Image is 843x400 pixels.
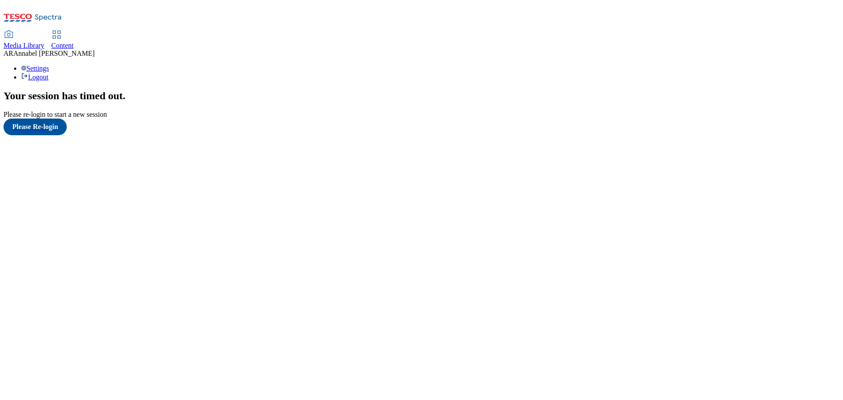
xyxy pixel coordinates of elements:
[51,42,74,49] span: Content
[4,31,44,50] a: Media Library
[4,90,839,102] h2: Your session has timed out
[21,65,49,72] a: Settings
[4,119,839,135] a: Please Re-login
[4,111,839,119] div: Please re-login to start a new session
[51,31,74,50] a: Content
[21,73,48,81] a: Logout
[4,42,44,49] span: Media Library
[4,50,13,57] span: AR
[4,119,67,135] button: Please Re-login
[123,90,126,101] span: .
[13,50,94,57] span: Annabel [PERSON_NAME]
